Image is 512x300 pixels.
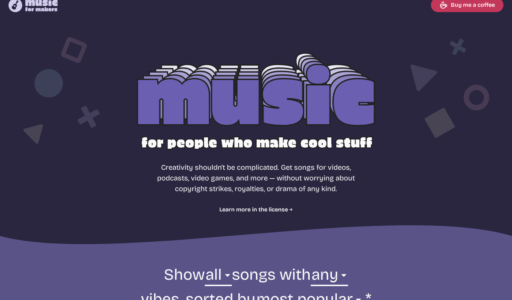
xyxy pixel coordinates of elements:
[154,162,358,194] p: Creativity shouldn't be complicated. Get songs for videos, podcasts, video games, and more — with...
[205,264,232,289] select: genre
[311,264,348,289] select: vibe
[219,205,293,214] a: Learn more in the license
